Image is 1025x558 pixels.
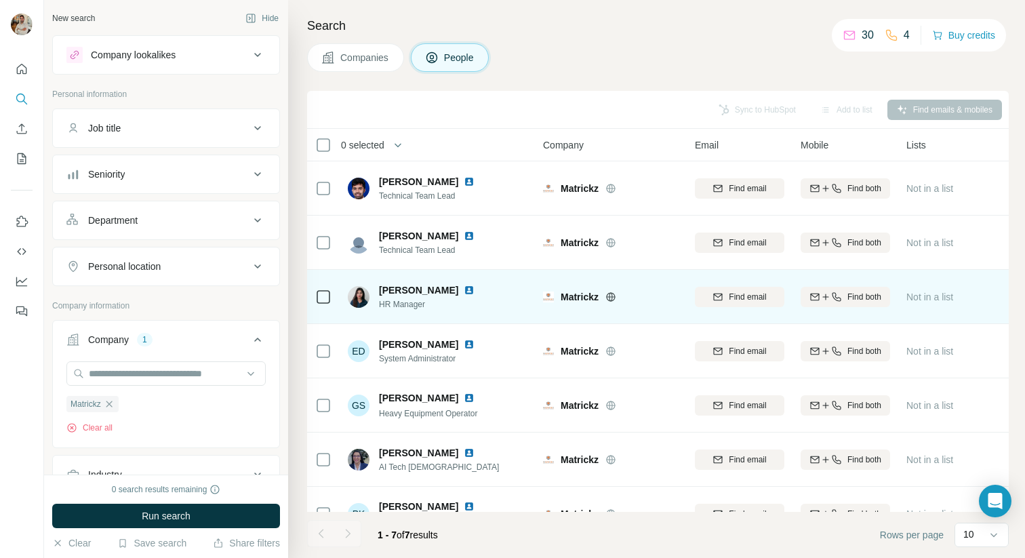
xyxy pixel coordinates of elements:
[906,237,953,248] span: Not in a list
[379,461,499,473] span: AI Tech [DEMOGRAPHIC_DATA]
[801,287,890,307] button: Find both
[464,285,475,296] img: LinkedIn logo
[142,509,190,523] span: Run search
[464,176,475,187] img: LinkedIn logo
[348,449,369,471] img: Avatar
[979,485,1011,517] div: Open Intercom Messenger
[729,345,766,357] span: Find email
[543,138,584,152] span: Company
[379,338,458,351] span: [PERSON_NAME]
[847,182,881,195] span: Find both
[801,395,890,416] button: Find both
[379,190,491,202] span: Technical Team Lead
[847,237,881,249] span: Find both
[543,183,554,194] img: Logo of Matrickz
[88,333,129,346] div: Company
[729,454,766,466] span: Find email
[117,536,186,550] button: Save search
[236,8,288,28] button: Hide
[904,27,910,43] p: 4
[695,341,784,361] button: Find email
[52,88,280,100] p: Personal information
[729,399,766,412] span: Find email
[695,233,784,253] button: Find email
[53,323,279,361] button: Company1
[464,393,475,403] img: LinkedIn logo
[847,454,881,466] span: Find both
[66,422,113,434] button: Clear all
[906,346,953,357] span: Not in a list
[801,233,890,253] button: Find both
[88,468,122,481] div: Industry
[53,250,279,283] button: Personal location
[53,158,279,191] button: Seniority
[397,530,405,540] span: of
[801,450,890,470] button: Find both
[53,112,279,144] button: Job title
[464,339,475,350] img: LinkedIn logo
[137,334,153,346] div: 1
[11,269,33,294] button: Dashboard
[379,244,491,256] span: Technical Team Lead
[561,399,599,412] span: Matrickz
[444,51,475,64] span: People
[11,239,33,264] button: Use Surfe API
[307,16,1009,35] h4: Search
[53,39,279,71] button: Company lookalikes
[906,292,953,302] span: Not in a list
[729,237,766,249] span: Find email
[695,138,719,152] span: Email
[11,299,33,323] button: Feedback
[340,51,390,64] span: Companies
[379,298,491,311] span: HR Manager
[378,530,397,540] span: 1 - 7
[963,527,974,541] p: 10
[543,400,554,411] img: Logo of Matrickz
[464,501,475,512] img: LinkedIn logo
[464,447,475,458] img: LinkedIn logo
[71,398,101,410] span: Matrickz
[88,167,125,181] div: Seniority
[52,12,95,24] div: New search
[906,138,926,152] span: Lists
[11,87,33,111] button: Search
[348,286,369,308] img: Avatar
[11,117,33,141] button: Enrich CSV
[348,178,369,199] img: Avatar
[91,48,176,62] div: Company lookalikes
[801,178,890,199] button: Find both
[847,399,881,412] span: Find both
[379,283,458,297] span: [PERSON_NAME]
[847,291,881,303] span: Find both
[847,508,881,520] span: Find both
[11,210,33,234] button: Use Surfe on LinkedIn
[906,509,953,519] span: Not in a list
[379,353,491,365] span: System Administrator
[348,395,369,416] div: GS
[348,340,369,362] div: ED
[932,26,995,45] button: Buy credits
[53,204,279,237] button: Department
[561,453,599,466] span: Matrickz
[464,231,475,241] img: LinkedIn logo
[543,509,554,519] img: Logo of Matrickz
[341,138,384,152] span: 0 selected
[213,536,280,550] button: Share filters
[543,454,554,465] img: Logo of Matrickz
[379,391,458,405] span: [PERSON_NAME]
[11,57,33,81] button: Quick start
[348,232,369,254] img: Avatar
[52,300,280,312] p: Company information
[695,287,784,307] button: Find email
[729,508,766,520] span: Find email
[561,507,599,521] span: Matrickz
[906,454,953,465] span: Not in a list
[729,182,766,195] span: Find email
[543,292,554,302] img: Logo of Matrickz
[405,530,410,540] span: 7
[52,536,91,550] button: Clear
[906,400,953,411] span: Not in a list
[88,214,138,227] div: Department
[906,183,953,194] span: Not in a list
[112,483,221,496] div: 0 search results remaining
